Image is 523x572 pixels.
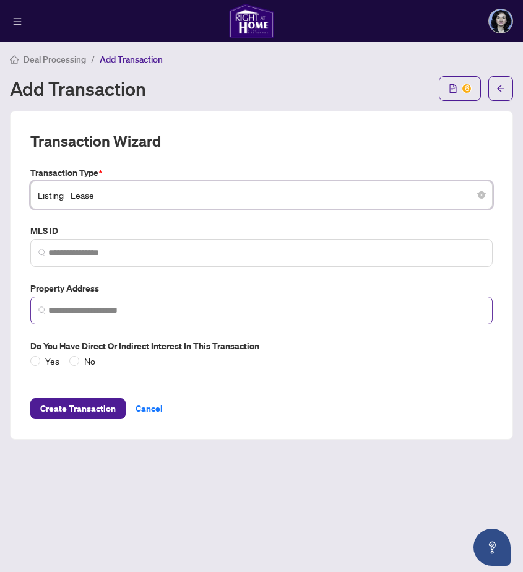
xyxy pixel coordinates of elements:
button: Cancel [126,398,173,419]
span: No [79,354,100,368]
sup: 6 [462,84,471,93]
span: Cancel [136,399,163,418]
img: Profile Icon [489,9,512,33]
span: arrow-left [496,84,505,93]
span: Deal Processing [24,54,86,65]
img: logo [229,4,274,38]
span: file-text [449,84,457,93]
button: Open asap [473,529,511,566]
span: Listing - Lease [38,183,485,207]
h2: Transaction Wizard [30,131,161,151]
span: Create Transaction [40,399,116,418]
span: home [10,55,19,64]
img: search_icon [38,306,46,314]
button: Create Transaction [30,398,126,419]
h1: Add Transaction [10,79,146,98]
li: / [91,52,95,66]
label: MLS ID [30,224,493,238]
img: search_icon [38,249,46,256]
span: close-circle [478,191,485,199]
label: Transaction Type [30,166,493,180]
span: Yes [40,354,64,368]
span: menu [13,17,22,26]
label: Property Address [30,282,493,295]
span: Add Transaction [100,54,163,65]
span: 6 [465,84,469,93]
label: Do you have direct or indirect interest in this transaction [30,339,493,353]
button: 6 [439,76,481,101]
